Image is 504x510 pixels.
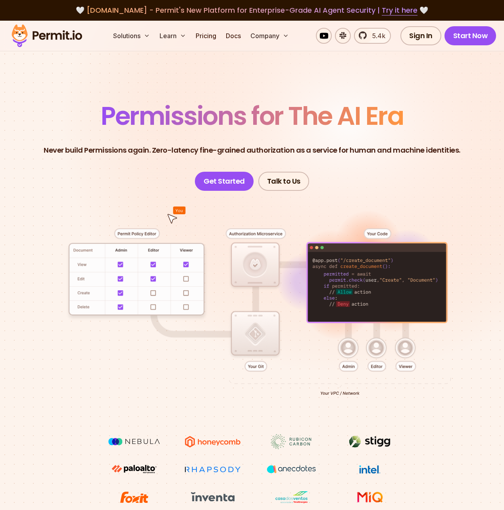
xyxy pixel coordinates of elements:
img: paloalto [104,462,164,476]
a: Start Now [444,26,496,45]
a: Try it here [382,5,417,16]
img: Intel [340,462,400,477]
button: Solutions [110,28,153,44]
span: [DOMAIN_NAME] - Permit's New Platform for Enterprise-Grade AI Agent Security | [87,5,417,15]
a: 5.4k [354,28,391,44]
button: Learn [156,28,189,44]
img: Casa dos Ventos [262,490,321,505]
p: Never build Permissions again. Zero-latency fine-grained authorization as a service for human and... [44,145,460,156]
img: Foxit [104,490,164,505]
button: Company [247,28,292,44]
img: Stigg [340,434,400,449]
img: MIQ [343,491,397,504]
a: Sign In [400,26,441,45]
img: Rhapsody Health [183,462,242,477]
img: Rubicon [262,434,321,449]
a: Pricing [192,28,219,44]
a: Talk to Us [258,172,309,191]
a: Get Started [195,172,254,191]
img: inventa [183,490,242,504]
span: 5.4k [367,31,385,41]
div: 🤍 🤍 [19,5,485,16]
img: vega [262,462,321,477]
a: Docs [223,28,244,44]
img: Permit logo [8,22,86,49]
span: Permissions for The AI Era [101,98,403,134]
img: Honeycomb [183,434,242,449]
img: Nebula [104,434,164,449]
